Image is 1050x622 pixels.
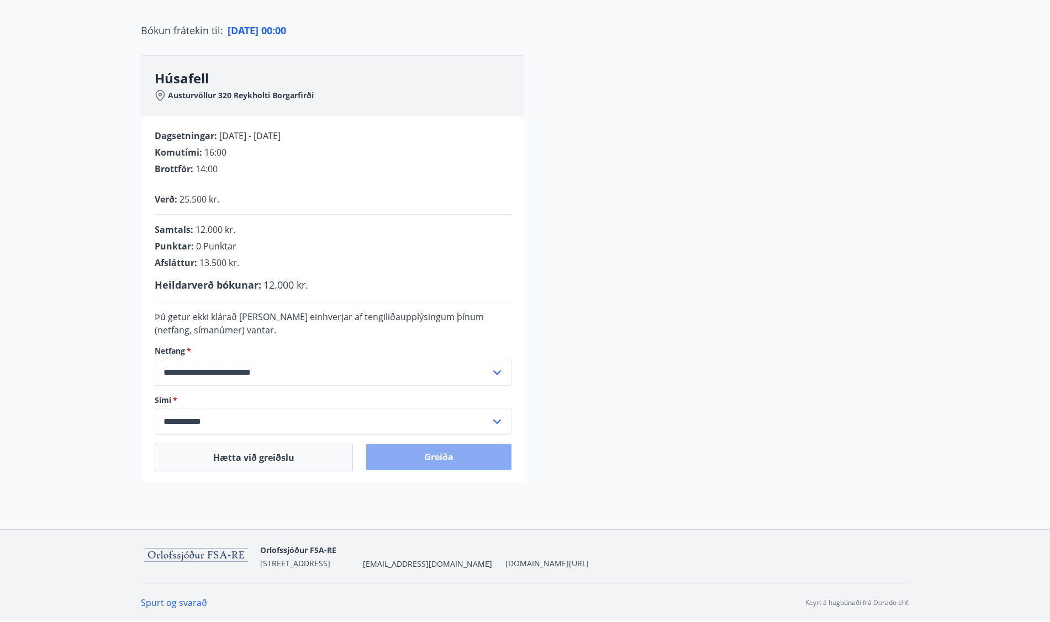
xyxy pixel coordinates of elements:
[155,163,193,175] span: Brottför :
[155,69,525,88] h3: Húsafell
[199,257,239,269] span: 13.500 kr.
[141,23,223,38] span: Bókun frátekin til :
[155,444,353,471] button: Hætta við greiðslu
[155,345,511,357] label: Netfang
[168,90,314,101] span: Austurvöllur 320 Reykholti Borgarfirði
[204,146,226,158] span: 16:00
[155,224,193,236] span: Samtals :
[155,146,202,158] span: Komutími :
[155,130,217,142] span: Dagsetningar :
[155,257,197,269] span: Afsláttur :
[155,311,484,336] span: Þú getur ekki klárað [PERSON_NAME] einhverjar af tengiliðaupplýsingum þínum (netfang, símanúmer) ...
[263,278,308,291] span: 12.000 kr.
[805,598,910,608] p: Keyrt á hugbúnaði frá Dorado ehf.
[505,558,589,568] a: [DOMAIN_NAME][URL]
[366,444,511,470] button: Greiða
[155,193,177,205] span: Verð :
[141,597,207,609] a: Spurt og svarað
[228,24,286,37] span: [DATE] 00:00
[155,240,194,252] span: Punktar :
[260,558,330,568] span: [STREET_ADDRESS]
[180,193,219,205] span: 25.500 kr.
[196,163,218,175] span: 14:00
[219,130,281,142] span: [DATE] - [DATE]
[196,224,235,236] span: 12.000 kr.
[155,395,511,406] label: Sími
[260,545,336,555] span: Orlofssjóður FSA-RE
[141,545,251,567] img: 9KYmDEypRXG94GXCPf4TxXoKKe9FJA8K7GHHUKiP.png
[363,559,492,570] span: [EMAIL_ADDRESS][DOMAIN_NAME]
[196,240,236,252] span: 0 Punktar
[155,278,261,291] span: Heildarverð bókunar :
